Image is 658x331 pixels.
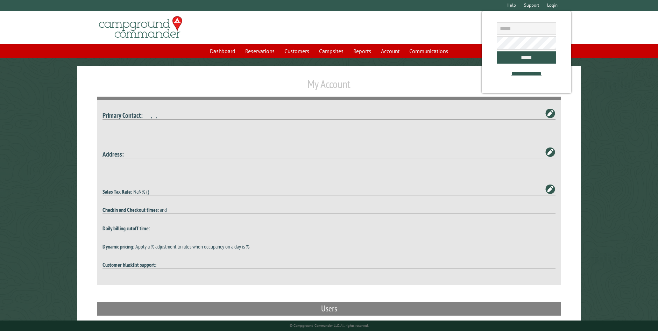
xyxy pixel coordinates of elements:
img: Campground Commander [97,14,184,41]
strong: Daily billing cutoff time: [102,225,150,232]
strong: Customer blacklist support: [102,261,156,268]
span: and [160,206,167,213]
a: Reservations [241,44,279,58]
h2: Users [97,302,561,315]
h4: , , [102,111,556,120]
strong: Address: [102,150,124,158]
a: Customers [280,44,313,58]
strong: Checkin and Checkout times: [102,206,159,213]
a: Reports [349,44,375,58]
a: Campsites [315,44,348,58]
small: © Campground Commander LLC. All rights reserved. [290,323,369,328]
a: Dashboard [206,44,240,58]
a: Communications [405,44,452,58]
strong: Sales Tax Rate: [102,188,132,195]
strong: Primary Contact: [102,111,143,120]
span: Apply a % adjustment to rates when occupancy on a day is % [135,243,249,250]
a: Account [377,44,404,58]
span: NaN% () [133,188,149,195]
h1: My Account [97,77,561,96]
strong: Dynamic pricing: [102,243,134,250]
